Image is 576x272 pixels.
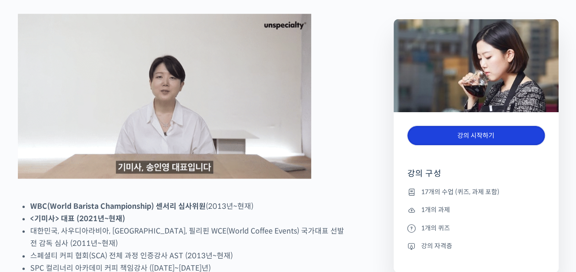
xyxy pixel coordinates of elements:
[407,168,545,186] h4: 강의 구성
[30,201,206,211] strong: WBC(World Barista Championship) 센서리 심사위원
[30,200,345,212] li: (2013년~현재)
[407,205,545,216] li: 1개의 과제
[30,250,345,262] li: 스페셜티 커피 협회(SCA) 전체 과정 인증강사 AST (2013년~현재)
[3,196,60,219] a: 홈
[407,186,545,197] li: 17개의 수업 (퀴즈, 과제 포함)
[29,210,34,217] span: 홈
[30,214,125,223] strong: <기미사> 대표 (2021년~현재)
[60,196,118,219] a: 대화
[407,223,545,234] li: 1개의 퀴즈
[407,240,545,251] li: 강의 자격증
[142,210,153,217] span: 설정
[118,196,176,219] a: 설정
[30,225,345,250] li: 대한민국, 사우디아라비아, [GEOGRAPHIC_DATA], 필리핀 WCE(World Coffee Events) 국가대표 선발전 감독 심사 (2011년~현재)
[84,210,95,218] span: 대화
[407,126,545,146] a: 강의 시작하기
